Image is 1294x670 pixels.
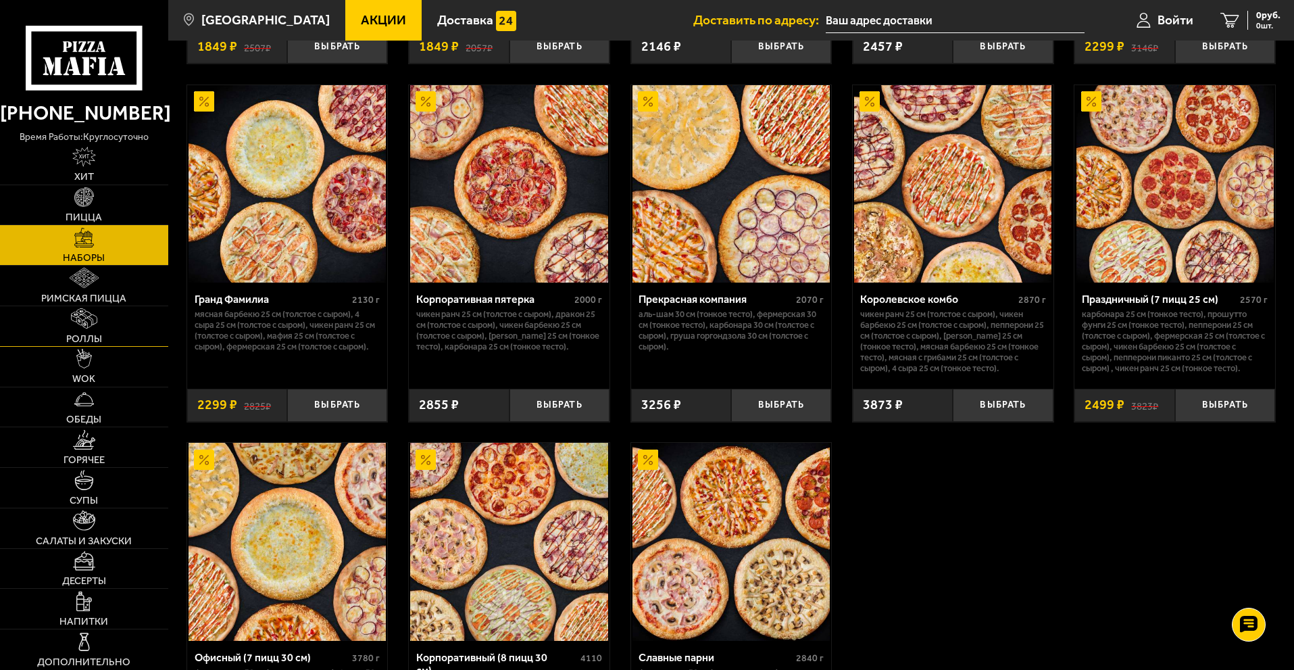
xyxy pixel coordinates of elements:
button: Выбрать [287,30,387,64]
img: Акционный [194,91,214,112]
p: Карбонара 25 см (тонкое тесто), Прошутто Фунги 25 см (тонкое тесто), Пепперони 25 см (толстое с с... [1082,309,1268,374]
span: 0 шт. [1256,22,1280,30]
span: Супы [70,496,98,506]
img: Акционный [416,450,436,470]
span: Дополнительно [37,657,130,667]
span: 4110 [580,652,602,664]
span: 3256 ₽ [641,398,681,412]
a: АкционныйОфисный (7 пицц 30 см) [187,443,388,640]
span: Салаты и закуски [36,536,132,546]
span: 3873 ₽ [863,398,903,412]
img: Акционный [194,450,214,470]
span: 2840 г [796,652,824,664]
a: АкционныйКорпоративный (8 пицц 30 см) [409,443,609,640]
a: АкционныйКоролевское комбо [853,85,1053,283]
img: Акционный [638,91,658,112]
div: Королевское комбо [860,293,1015,306]
span: 2299 ₽ [1085,40,1124,53]
div: Славные парни [639,651,793,664]
img: Акционный [416,91,436,112]
span: [GEOGRAPHIC_DATA] [201,14,330,26]
img: Корпоративная пятерка [410,85,607,283]
a: АкционныйПраздничный (7 пицц 25 см) [1074,85,1275,283]
s: 3146 ₽ [1131,40,1158,53]
span: WOK [72,374,95,384]
span: Горячее [64,455,105,465]
s: 2825 ₽ [244,398,271,412]
img: Офисный (7 пицц 30 см) [189,443,386,640]
button: Выбрать [953,30,1053,64]
span: Акции [361,14,406,26]
span: 3780 г [352,652,380,664]
span: 2146 ₽ [641,40,681,53]
s: 3823 ₽ [1131,398,1158,412]
div: Офисный (7 пицц 30 см) [195,651,349,664]
span: Обеды [66,414,101,425]
button: Выбрать [731,30,831,64]
button: Выбрать [509,30,609,64]
img: Акционный [860,91,880,112]
button: Выбрать [1175,389,1275,422]
button: Выбрать [731,389,831,422]
img: Королевское комбо [854,85,1051,283]
span: 0 руб. [1256,11,1280,20]
a: АкционныйСлавные парни [631,443,832,640]
img: Гранд Фамилиа [189,85,386,283]
span: Напитки [59,617,108,627]
p: Чикен Ранч 25 см (толстое с сыром), Чикен Барбекю 25 см (толстое с сыром), Пепперони 25 см (толст... [860,309,1046,374]
img: Корпоративный (8 пицц 30 см) [410,443,607,640]
span: Роллы [66,334,102,344]
span: Войти [1158,14,1193,26]
div: Праздничный (7 пицц 25 см) [1082,293,1237,306]
div: Гранд Фамилиа [195,293,349,306]
span: 2070 г [796,294,824,306]
img: Славные парни [632,443,830,640]
span: 2570 г [1240,294,1268,306]
p: Аль-Шам 30 см (тонкое тесто), Фермерская 30 см (тонкое тесто), Карбонара 30 см (толстое с сыром),... [639,309,824,352]
span: Римская пицца [41,293,126,304]
span: Доставка [437,14,493,26]
span: 2130 г [352,294,380,306]
input: Ваш адрес доставки [826,8,1085,33]
button: Выбрать [509,389,609,422]
span: 2299 ₽ [197,398,237,412]
a: АкционныйПрекрасная компания [631,85,832,283]
p: Мясная Барбекю 25 см (толстое с сыром), 4 сыра 25 см (толстое с сыром), Чикен Ранч 25 см (толстое... [195,309,380,352]
a: АкционныйКорпоративная пятерка [409,85,609,283]
span: Доставить по адресу: [693,14,826,26]
a: АкционныйГранд Фамилиа [187,85,388,283]
s: 2507 ₽ [244,40,271,53]
img: Праздничный (7 пицц 25 см) [1076,85,1274,283]
p: Чикен Ранч 25 см (толстое с сыром), Дракон 25 см (толстое с сыром), Чикен Барбекю 25 см (толстое ... [416,309,602,352]
span: Наборы [63,253,105,263]
span: 1849 ₽ [419,40,459,53]
img: 15daf4d41897b9f0e9f617042186c801.svg [496,11,516,31]
span: 2855 ₽ [419,398,459,412]
span: 2499 ₽ [1085,398,1124,412]
img: Акционный [1081,91,1101,112]
span: 1849 ₽ [197,40,237,53]
span: 2870 г [1018,294,1046,306]
span: Десерты [62,576,106,586]
span: 2000 г [574,294,602,306]
div: Прекрасная компания [639,293,793,306]
button: Выбрать [287,389,387,422]
button: Выбрать [1175,30,1275,64]
button: Выбрать [953,389,1053,422]
span: Хит [74,172,94,182]
span: Пицца [66,212,102,222]
span: 2457 ₽ [863,40,903,53]
img: Акционный [638,450,658,470]
div: Корпоративная пятерка [416,293,571,306]
img: Прекрасная компания [632,85,830,283]
s: 2057 ₽ [466,40,493,53]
